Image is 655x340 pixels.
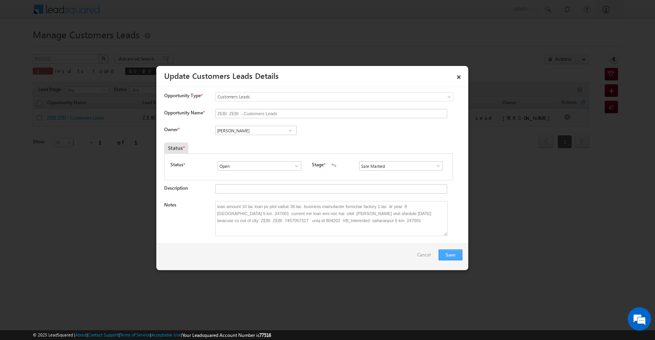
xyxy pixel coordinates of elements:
[170,161,183,168] label: Status
[312,161,324,168] label: Stage
[216,93,421,100] span: Customers Leads
[10,72,142,234] textarea: Type your message and hit 'Enter'
[75,332,87,337] a: About
[359,161,443,171] input: Type to Search
[164,202,176,208] label: Notes
[33,331,271,339] span: © 2025 LeadSquared | | | | |
[417,249,435,264] a: Cancel
[13,41,33,51] img: d_60004797649_company_0_60004797649
[164,126,179,132] label: Owner
[215,126,297,135] input: Type to Search
[452,69,466,82] a: ×
[164,70,279,81] a: Update Customers Leads Details
[259,332,271,338] span: 77516
[41,41,131,51] div: Chat with us now
[285,126,295,134] a: Show All Items
[290,162,299,170] a: Show All Items
[151,332,181,337] a: Acceptable Use
[120,332,150,337] a: Terms of Service
[164,142,188,153] div: Status
[164,185,188,191] label: Description
[182,332,271,338] span: Your Leadsquared Account Number is
[218,161,301,171] input: Type to Search
[439,249,462,260] button: Save
[164,92,201,99] span: Opportunity Type
[431,162,441,170] a: Show All Items
[106,240,142,251] em: Start Chat
[128,4,147,23] div: Minimize live chat window
[164,110,205,116] label: Opportunity Name
[215,92,453,101] a: Customers Leads
[88,332,119,337] a: Contact Support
